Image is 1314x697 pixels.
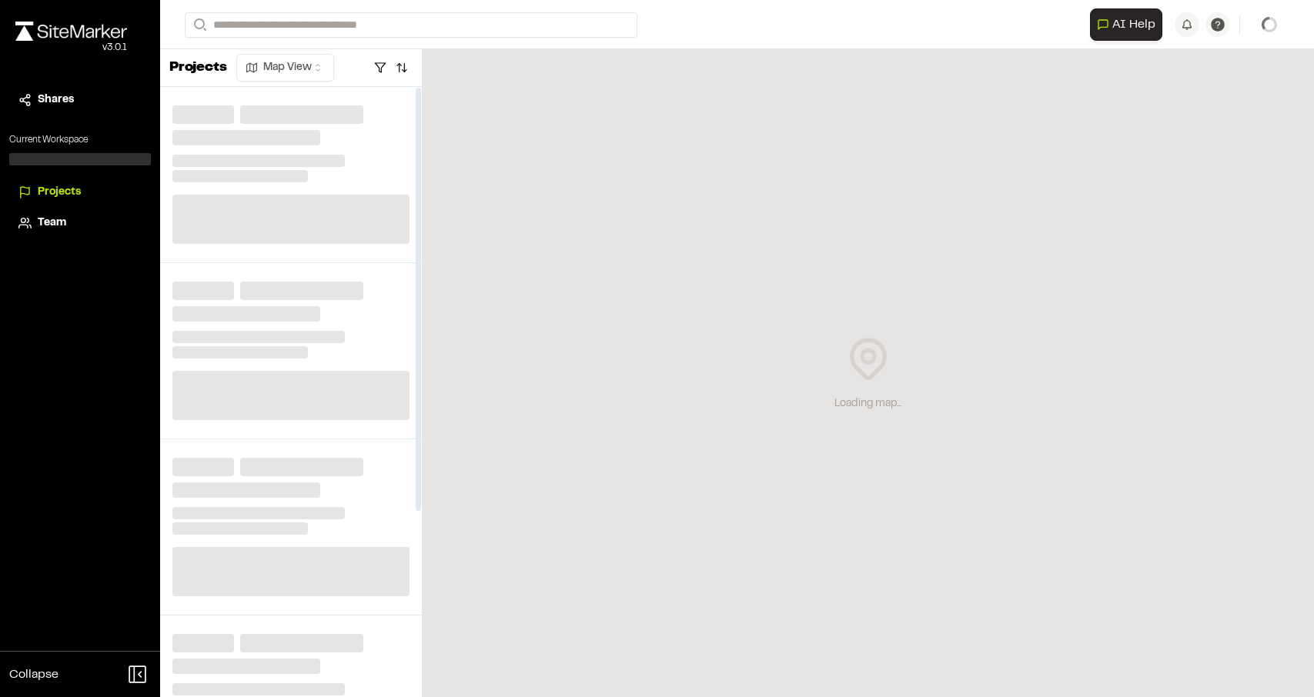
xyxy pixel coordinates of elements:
p: Current Workspace [9,133,151,147]
div: Oh geez...please don't... [15,41,127,55]
span: Team [38,215,66,232]
a: Team [18,215,142,232]
button: Search [185,12,212,38]
img: rebrand.png [15,22,127,41]
p: Projects [169,58,227,78]
button: Open AI Assistant [1090,8,1162,41]
a: Projects [18,184,142,201]
span: Projects [38,184,81,201]
span: Collapse [9,665,59,684]
a: Shares [18,92,142,108]
span: AI Help [1112,15,1155,34]
span: Shares [38,92,74,108]
div: Open AI Assistant [1090,8,1169,41]
div: Loading map... [834,395,901,412]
